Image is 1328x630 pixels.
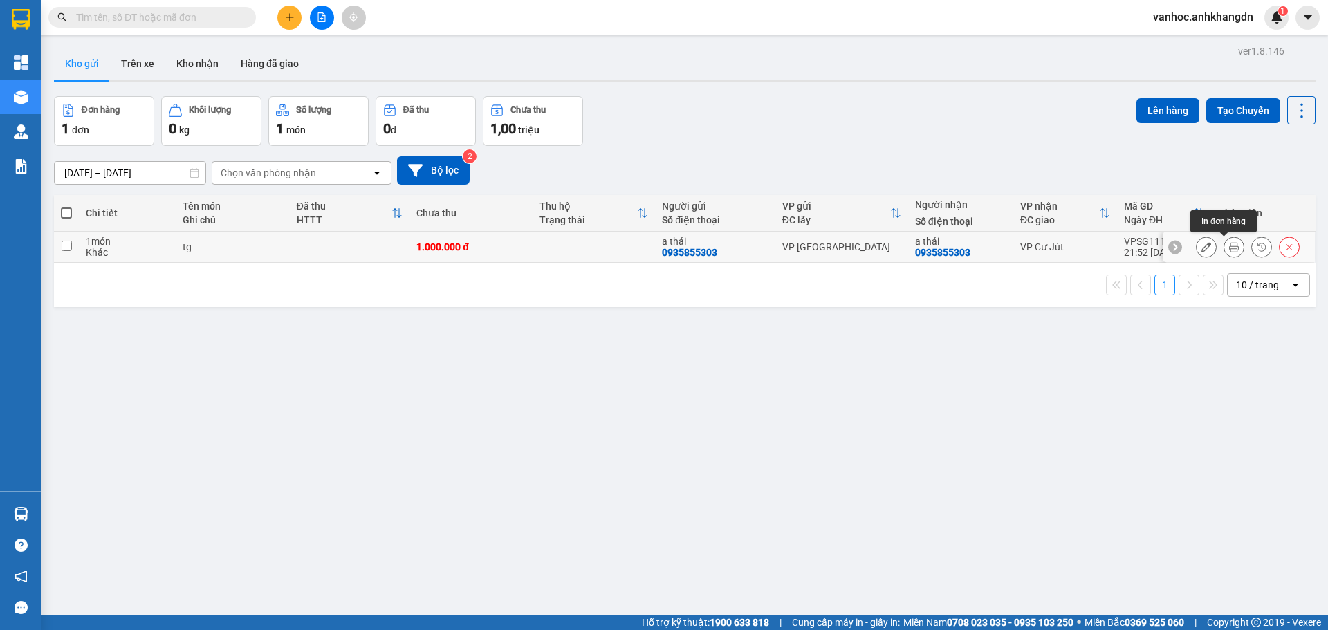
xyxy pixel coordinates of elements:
[230,47,310,80] button: Hàng đã giao
[179,124,190,136] span: kg
[1218,207,1307,219] div: Nhân viên
[782,201,890,212] div: VP gửi
[662,201,768,212] div: Người gửi
[221,166,316,180] div: Chọn văn phòng nhận
[397,156,470,185] button: Bộ lọc
[183,241,283,252] div: tg
[1278,6,1288,16] sup: 1
[54,96,154,146] button: Đơn hàng1đơn
[915,216,1006,227] div: Số điện thoại
[539,201,638,212] div: Thu hộ
[183,214,283,225] div: Ghi chú
[1020,201,1099,212] div: VP nhận
[1195,615,1197,630] span: |
[710,617,769,628] strong: 1900 633 818
[349,12,358,22] span: aim
[510,105,546,115] div: Chưa thu
[14,159,28,174] img: solution-icon
[915,199,1006,210] div: Người nhận
[1013,195,1117,232] th: Toggle SortBy
[86,236,169,247] div: 1 món
[86,207,169,219] div: Chi tiết
[1196,237,1217,257] div: Sửa đơn hàng
[903,615,1073,630] span: Miền Nam
[1236,278,1279,292] div: 10 / trang
[642,615,769,630] span: Hỗ trợ kỹ thuật:
[1190,210,1257,232] div: In đơn hàng
[1125,617,1184,628] strong: 0369 525 060
[297,214,391,225] div: HTTT
[403,105,429,115] div: Đã thu
[277,6,302,30] button: plus
[1020,214,1099,225] div: ĐC giao
[15,570,28,583] span: notification
[1077,620,1081,625] span: ⚪️
[286,124,306,136] span: món
[782,241,901,252] div: VP [GEOGRAPHIC_DATA]
[463,149,477,163] sup: 2
[1020,241,1110,252] div: VP Cư Jút
[189,105,231,115] div: Khối lượng
[268,96,369,146] button: Số lượng1món
[276,120,284,137] span: 1
[14,124,28,139] img: warehouse-icon
[947,617,1073,628] strong: 0708 023 035 - 0935 103 250
[297,201,391,212] div: Đã thu
[533,195,656,232] th: Toggle SortBy
[775,195,908,232] th: Toggle SortBy
[1124,201,1193,212] div: Mã GD
[76,10,239,25] input: Tìm tên, số ĐT hoặc mã đơn
[310,6,334,30] button: file-add
[662,214,768,225] div: Số điện thoại
[1271,11,1283,24] img: icon-new-feature
[1085,615,1184,630] span: Miền Bắc
[285,12,295,22] span: plus
[165,47,230,80] button: Kho nhận
[14,90,28,104] img: warehouse-icon
[915,236,1006,247] div: a thái
[383,120,391,137] span: 0
[15,601,28,614] span: message
[780,615,782,630] span: |
[1206,98,1280,123] button: Tạo Chuyến
[391,124,396,136] span: đ
[161,96,261,146] button: Khối lượng0kg
[915,247,970,258] div: 0935855303
[490,120,516,137] span: 1,00
[62,120,69,137] span: 1
[15,539,28,552] span: question-circle
[1251,618,1261,627] span: copyright
[296,105,331,115] div: Số lượng
[54,47,110,80] button: Kho gửi
[416,207,526,219] div: Chưa thu
[483,96,583,146] button: Chưa thu1,00 triệu
[376,96,476,146] button: Đã thu0đ
[183,201,283,212] div: Tên món
[290,195,409,232] th: Toggle SortBy
[1117,195,1211,232] th: Toggle SortBy
[1290,279,1301,290] svg: open
[782,214,890,225] div: ĐC lấy
[662,236,768,247] div: a thái
[1238,44,1284,59] div: ver 1.8.146
[14,507,28,521] img: warehouse-icon
[110,47,165,80] button: Trên xe
[72,124,89,136] span: đơn
[792,615,900,630] span: Cung cấp máy in - giấy in:
[14,55,28,70] img: dashboard-icon
[57,12,67,22] span: search
[371,167,382,178] svg: open
[1124,236,1204,247] div: VPSG1110250009
[317,12,326,22] span: file-add
[342,6,366,30] button: aim
[1302,11,1314,24] span: caret-down
[1124,247,1204,258] div: 21:52 [DATE]
[1280,6,1285,16] span: 1
[1124,214,1193,225] div: Ngày ĐH
[539,214,638,225] div: Trạng thái
[1136,98,1199,123] button: Lên hàng
[169,120,176,137] span: 0
[86,247,169,258] div: Khác
[1154,275,1175,295] button: 1
[1295,6,1320,30] button: caret-down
